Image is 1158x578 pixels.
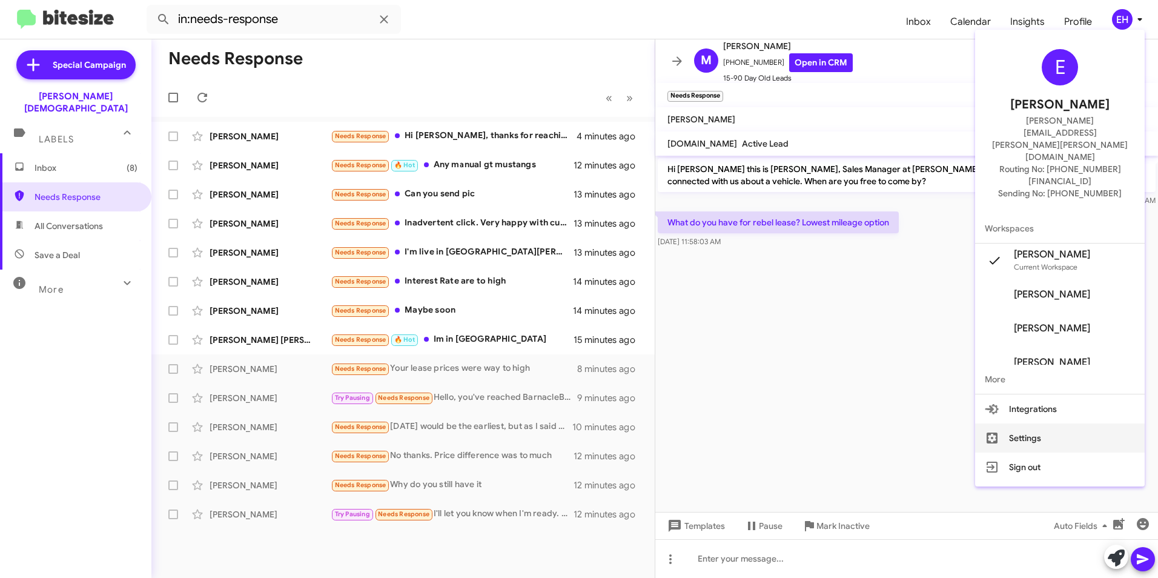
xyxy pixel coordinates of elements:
[1014,356,1090,368] span: [PERSON_NAME]
[1014,288,1090,301] span: [PERSON_NAME]
[1014,248,1090,261] span: [PERSON_NAME]
[1014,262,1077,271] span: Current Workspace
[975,453,1145,482] button: Sign out
[1010,95,1110,115] span: [PERSON_NAME]
[975,424,1145,453] button: Settings
[975,214,1145,243] span: Workspaces
[1014,322,1090,334] span: [PERSON_NAME]
[990,115,1130,163] span: [PERSON_NAME][EMAIL_ADDRESS][PERSON_NAME][PERSON_NAME][DOMAIN_NAME]
[975,365,1145,394] span: More
[1042,49,1078,85] div: E
[975,394,1145,424] button: Integrations
[990,163,1130,187] span: Routing No: [PHONE_NUMBER][FINANCIAL_ID]
[998,187,1122,199] span: Sending No: [PHONE_NUMBER]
